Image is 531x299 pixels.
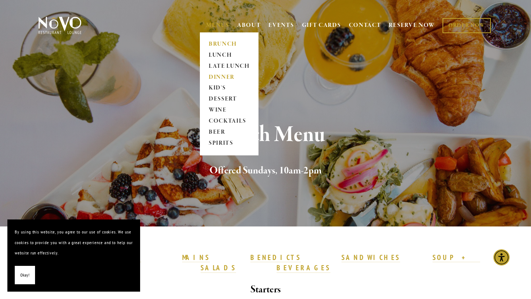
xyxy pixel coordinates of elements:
[206,138,252,149] a: SPIRITS
[206,94,252,105] a: DESSERT
[37,16,83,35] img: Novo Restaurant &amp; Lounge
[51,123,480,147] h1: Brunch Menu
[182,253,210,262] strong: MAINS
[206,127,252,138] a: BEER
[206,116,252,127] a: COCKTAILS
[15,266,35,285] button: Okay!
[182,253,210,263] a: MAINS
[20,270,29,281] span: Okay!
[201,253,480,273] a: SOUP + SALADS
[51,163,480,179] h2: Offered Sundays, 10am-2pm
[341,253,400,263] a: SANDWICHES
[7,219,140,292] section: Cookie banner
[349,18,381,32] a: CONTACT
[341,253,400,262] strong: SANDWICHES
[15,227,133,258] p: By using this website, you agree to our use of cookies. We use cookies to provide you with a grea...
[277,263,330,273] a: BEVERAGES
[250,253,301,263] a: BENEDICTS
[206,105,252,116] a: WINE
[206,22,229,29] a: MENUS
[389,18,435,32] a: RESERVE NOW
[442,18,491,33] a: ORDER NOW
[302,18,341,32] a: GIFT CARDS
[237,22,261,29] a: ABOUT
[268,22,294,29] a: EVENTS
[206,61,252,72] a: LATE LUNCH
[206,72,252,83] a: DINNER
[250,283,281,296] strong: Starters
[206,39,252,50] a: BRUNCH
[206,50,252,61] a: LUNCH
[206,83,252,94] a: KID'S
[493,249,510,265] div: Accessibility Menu
[250,253,301,262] strong: BENEDICTS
